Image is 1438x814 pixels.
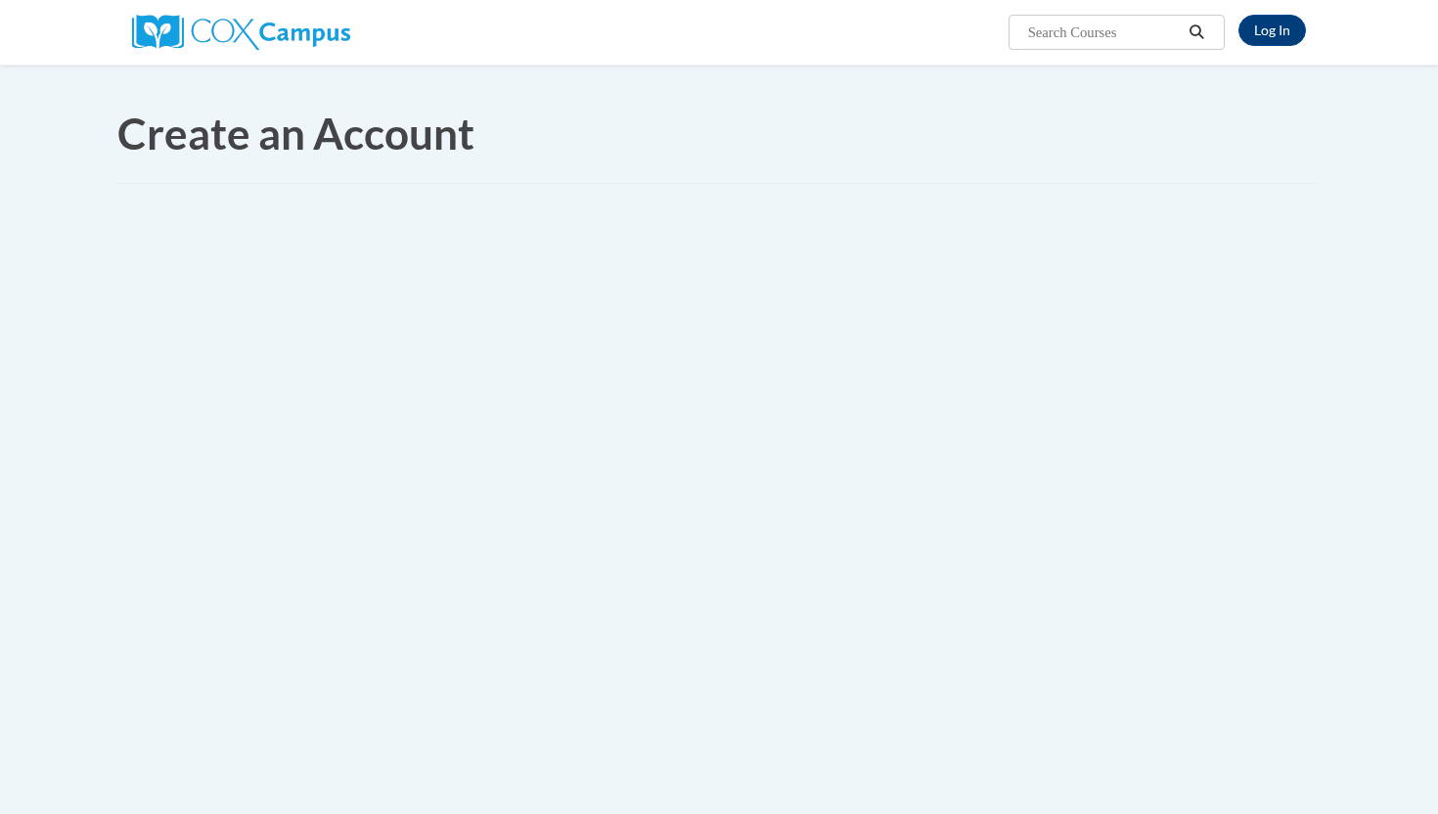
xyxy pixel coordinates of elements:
button: Search [1183,21,1212,44]
a: Cox Campus [132,23,350,39]
span: Create an Account [117,108,474,158]
img: Cox Campus [132,15,350,50]
input: Search Courses [1026,21,1183,44]
i:  [1189,25,1206,40]
a: Log In [1238,15,1306,46]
